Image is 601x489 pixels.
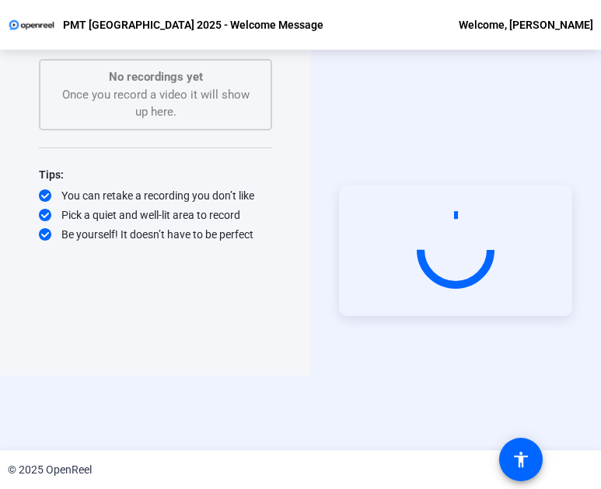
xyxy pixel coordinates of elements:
[56,68,255,121] div: Once you record a video it will show up here.
[459,16,593,34] div: Welcome, [PERSON_NAME]
[8,17,55,33] img: OpenReel logo
[56,68,255,86] p: No recordings yet
[63,16,323,34] p: PMT [GEOGRAPHIC_DATA] 2025 - Welcome Message
[39,227,272,242] div: Be yourself! It doesn’t have to be perfect
[39,188,272,203] div: You can retake a recording you don’t like
[39,207,272,223] div: Pick a quiet and well-lit area to record
[512,450,530,469] mat-icon: accessibility
[39,165,272,184] div: Tips:
[8,462,92,478] div: © 2025 OpenReel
